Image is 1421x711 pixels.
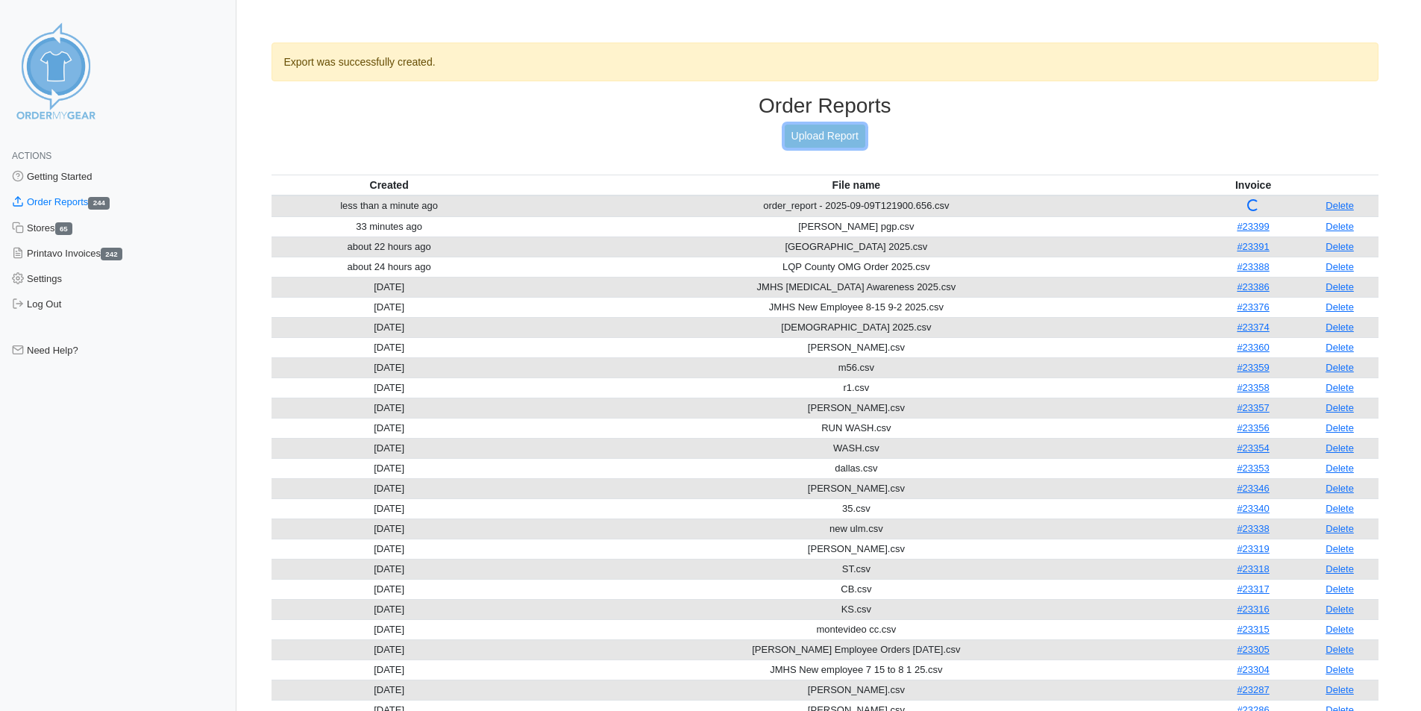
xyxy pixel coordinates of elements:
a: Delete [1326,664,1354,675]
a: Delete [1326,644,1354,655]
a: #23338 [1237,523,1269,534]
a: Delete [1326,342,1354,353]
a: Delete [1326,261,1354,272]
td: less than a minute ago [272,195,507,217]
td: CB.csv [507,579,1205,599]
a: Delete [1326,624,1354,635]
td: [PERSON_NAME] pgp.csv [507,216,1205,237]
a: Upload Report [785,125,865,148]
a: Delete [1326,322,1354,333]
a: #23354 [1237,442,1269,454]
a: Delete [1326,563,1354,574]
td: [DATE] [272,277,507,297]
a: Delete [1326,301,1354,313]
a: #23376 [1237,301,1269,313]
a: #23317 [1237,583,1269,595]
td: m56.csv [507,357,1205,378]
td: WASH.csv [507,438,1205,458]
td: [DATE] [272,297,507,317]
th: Created [272,175,507,195]
a: Delete [1326,382,1354,393]
a: #23353 [1237,463,1269,474]
a: Delete [1326,583,1354,595]
a: Delete [1326,241,1354,252]
td: [DATE] [272,398,507,418]
th: Invoice [1205,175,1301,195]
td: 35.csv [507,498,1205,519]
a: #23374 [1237,322,1269,333]
td: [DATE] [272,599,507,619]
span: 242 [101,248,122,260]
a: #23305 [1237,644,1269,655]
td: [DATE] [272,317,507,337]
span: Actions [12,151,51,161]
a: Delete [1326,684,1354,695]
td: LQP County OMG Order 2025.csv [507,257,1205,277]
td: JMHS New employee 7 15 to 8 1 25.csv [507,660,1205,680]
td: [DATE] [272,378,507,398]
td: about 22 hours ago [272,237,507,257]
a: #23386 [1237,281,1269,292]
a: #23391 [1237,241,1269,252]
a: Delete [1326,221,1354,232]
a: Delete [1326,604,1354,615]
td: [PERSON_NAME].csv [507,680,1205,700]
td: [DATE] [272,498,507,519]
td: [DATE] [272,519,507,539]
td: dallas.csv [507,458,1205,478]
a: #23388 [1237,261,1269,272]
h3: Order Reports [272,93,1379,119]
td: JMHS New Employee 8-15 9-2 2025.csv [507,297,1205,317]
a: #23316 [1237,604,1269,615]
a: Delete [1326,543,1354,554]
td: ST.csv [507,559,1205,579]
td: [DATE] [272,660,507,680]
td: [DATE] [272,539,507,559]
td: KS.csv [507,599,1205,619]
td: [DATE] [272,458,507,478]
a: #23340 [1237,503,1269,514]
a: #23399 [1237,221,1269,232]
a: #23318 [1237,563,1269,574]
a: Delete [1326,402,1354,413]
td: JMHS [MEDICAL_DATA] Awareness 2025.csv [507,277,1205,297]
a: Delete [1326,463,1354,474]
td: [PERSON_NAME].csv [507,337,1205,357]
a: Delete [1326,281,1354,292]
th: File name [507,175,1205,195]
td: [DATE] [272,357,507,378]
a: Delete [1326,483,1354,494]
td: [DATE] [272,619,507,639]
td: RUN WASH.csv [507,418,1205,438]
a: Delete [1326,200,1354,211]
a: Delete [1326,503,1354,514]
td: [DATE] [272,418,507,438]
a: #23358 [1237,382,1269,393]
td: new ulm.csv [507,519,1205,539]
td: montevideo cc.csv [507,619,1205,639]
td: [DATE] [272,559,507,579]
a: Delete [1326,422,1354,433]
td: [DATE] [272,680,507,700]
td: [DATE] [272,579,507,599]
a: #23304 [1237,664,1269,675]
a: #23315 [1237,624,1269,635]
a: #23357 [1237,402,1269,413]
td: [PERSON_NAME].csv [507,398,1205,418]
td: [DEMOGRAPHIC_DATA] 2025.csv [507,317,1205,337]
td: [DATE] [272,337,507,357]
td: [DATE] [272,478,507,498]
a: #23346 [1237,483,1269,494]
a: #23359 [1237,362,1269,373]
td: r1.csv [507,378,1205,398]
td: [PERSON_NAME] Employee Orders [DATE].csv [507,639,1205,660]
td: [DATE] [272,639,507,660]
td: [PERSON_NAME].csv [507,539,1205,559]
td: about 24 hours ago [272,257,507,277]
a: #23356 [1237,422,1269,433]
a: Delete [1326,523,1354,534]
span: 65 [55,222,73,235]
td: [GEOGRAPHIC_DATA] 2025.csv [507,237,1205,257]
a: #23360 [1237,342,1269,353]
div: Export was successfully created. [272,43,1379,81]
